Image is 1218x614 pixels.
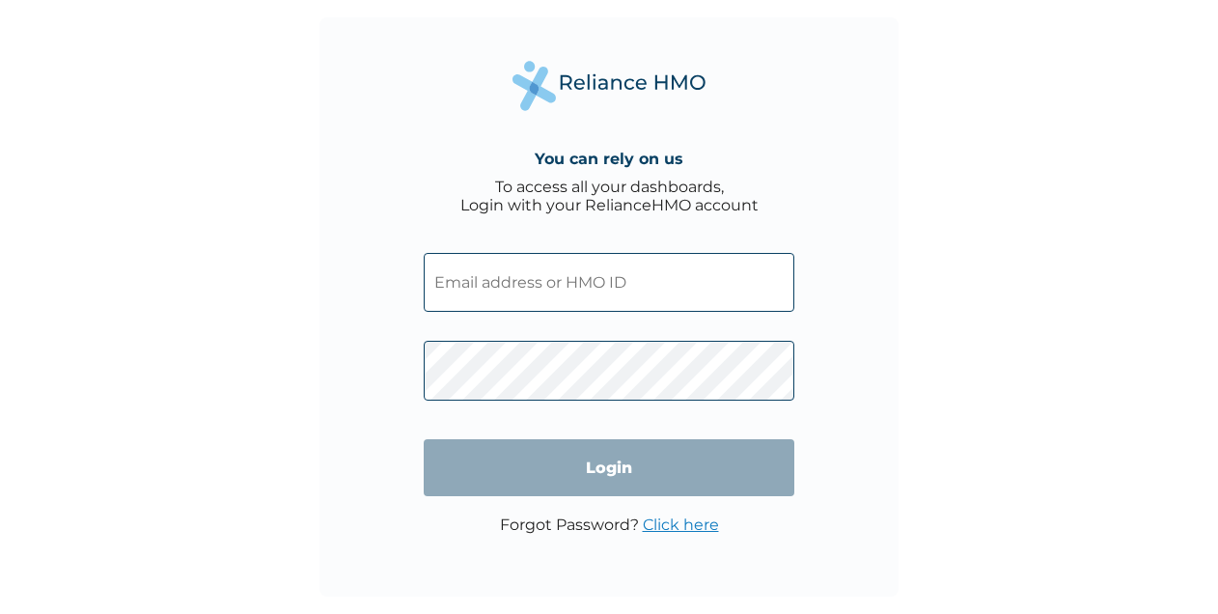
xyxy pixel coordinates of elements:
[424,253,794,312] input: Email address or HMO ID
[500,516,719,534] p: Forgot Password?
[424,439,794,496] input: Login
[535,150,683,168] h4: You can rely on us
[512,61,706,110] img: Reliance Health's Logo
[460,178,759,214] div: To access all your dashboards, Login with your RelianceHMO account
[643,516,719,534] a: Click here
